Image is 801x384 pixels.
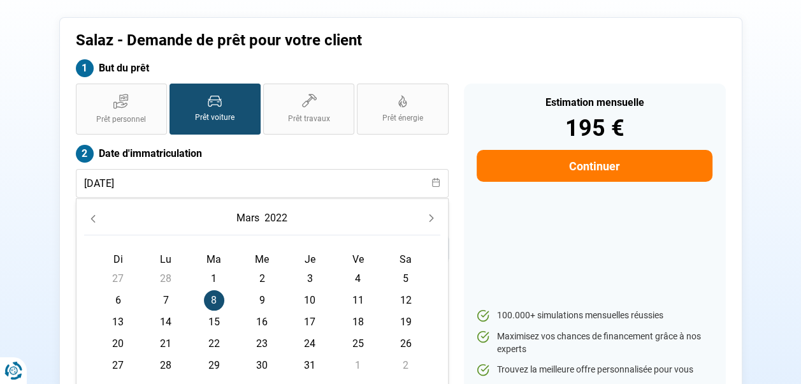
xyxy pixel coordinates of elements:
span: 1 [204,269,224,289]
span: 27 [108,269,128,289]
span: 20 [108,334,128,354]
td: 14 [142,311,190,333]
td: 2 [382,355,429,376]
span: 16 [252,312,272,332]
span: Me [255,253,269,265]
td: 5 [382,268,429,290]
span: 6 [108,290,128,311]
input: jj/mm/aaaa [76,169,449,198]
span: Di [113,253,123,265]
span: 5 [396,269,416,289]
td: 11 [334,290,382,311]
td: 3 [286,268,334,290]
span: 26 [396,334,416,354]
td: 6 [94,290,142,311]
span: 13 [108,312,128,332]
td: 16 [238,311,285,333]
span: Ve [352,253,364,265]
td: 28 [142,355,190,376]
td: 25 [334,333,382,355]
span: 8 [204,290,224,311]
span: 2 [396,355,416,376]
td: 20 [94,333,142,355]
span: 10 [299,290,320,311]
span: 9 [252,290,272,311]
li: 100.000+ simulations mensuelles réussies [477,309,712,322]
span: 25 [348,334,368,354]
td: 27 [94,355,142,376]
button: Choose Year [262,207,290,230]
span: 4 [348,269,368,289]
td: 24 [286,333,334,355]
span: Prêt personnel [96,114,146,125]
span: 27 [108,355,128,376]
td: 23 [238,333,285,355]
td: 28 [142,268,190,290]
td: 31 [286,355,334,376]
button: Continuer [477,150,712,182]
td: 13 [94,311,142,333]
span: Prêt voiture [195,112,235,123]
span: 11 [348,290,368,311]
label: But du prêt [76,59,449,77]
td: 17 [286,311,334,333]
button: Next Month [422,209,440,227]
td: 8 [190,290,238,311]
div: Estimation mensuelle [477,98,712,108]
span: 18 [348,312,368,332]
span: 22 [204,334,224,354]
td: 21 [142,333,190,355]
span: 23 [252,334,272,354]
td: 12 [382,290,429,311]
span: 7 [155,290,176,311]
h1: Salaz - Demande de prêt pour votre client [76,31,559,50]
td: 22 [190,333,238,355]
span: 28 [155,355,176,376]
span: 17 [299,312,320,332]
span: 1 [348,355,368,376]
span: 14 [155,312,176,332]
td: 18 [334,311,382,333]
td: 1 [334,355,382,376]
span: 31 [299,355,320,376]
td: 4 [334,268,382,290]
td: 26 [382,333,429,355]
button: Choose Month [234,207,262,230]
span: Je [305,253,315,265]
td: 15 [190,311,238,333]
span: 15 [204,312,224,332]
li: Trouvez la meilleure offre personnalisée pour vous [477,364,712,376]
span: Prêt énergie [382,113,423,124]
span: 28 [155,269,176,289]
td: 1 [190,268,238,290]
td: 30 [238,355,285,376]
td: 2 [238,268,285,290]
td: 7 [142,290,190,311]
td: 10 [286,290,334,311]
span: 29 [204,355,224,376]
span: 19 [396,312,416,332]
span: 2 [252,269,272,289]
td: 9 [238,290,285,311]
td: 29 [190,355,238,376]
span: Ma [206,253,221,265]
span: Prêt travaux [288,114,330,124]
td: 27 [94,268,142,290]
button: Previous Month [84,209,102,227]
label: Date d'immatriculation [76,145,449,163]
div: 195 € [477,117,712,140]
span: 30 [252,355,272,376]
span: Lu [160,253,171,265]
span: 21 [155,334,176,354]
td: 19 [382,311,429,333]
span: 3 [299,269,320,289]
span: Sa [400,253,412,265]
li: Maximisez vos chances de financement grâce à nos experts [477,330,712,355]
span: 12 [396,290,416,311]
span: 24 [299,334,320,354]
